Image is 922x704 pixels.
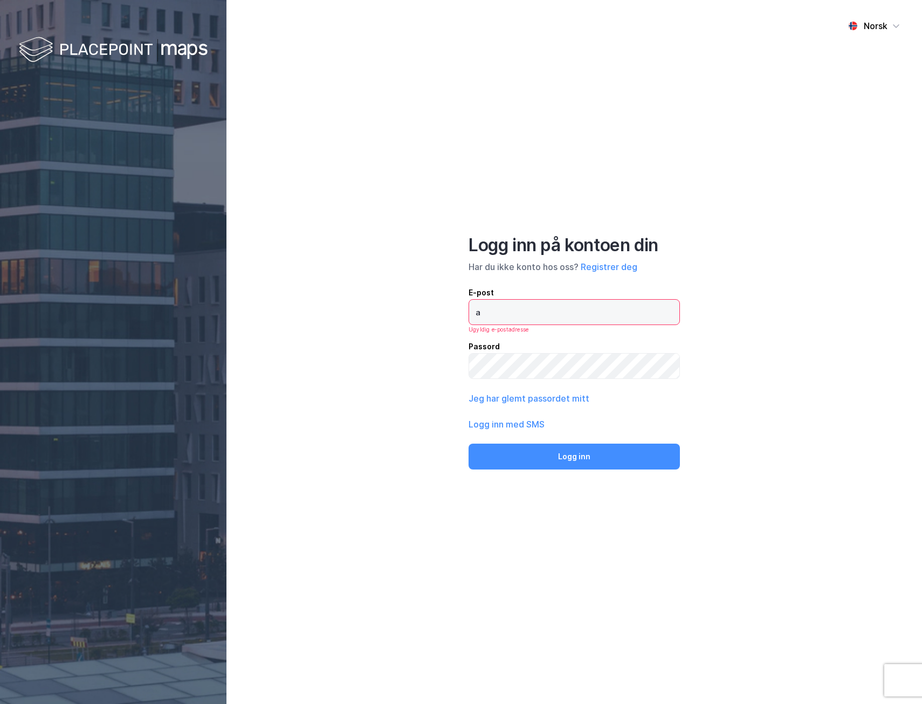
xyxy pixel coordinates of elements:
[864,19,887,32] div: Norsk
[469,234,680,256] div: Logg inn på kontoen din
[469,392,589,405] button: Jeg har glemt passordet mitt
[469,444,680,470] button: Logg inn
[469,325,680,334] div: Ugyldig e-postadresse
[469,260,680,273] div: Har du ikke konto hos oss?
[469,418,545,431] button: Logg inn med SMS
[581,260,637,273] button: Registrer deg
[19,34,208,66] img: logo-white.f07954bde2210d2a523dddb988cd2aa7.svg
[469,340,680,353] div: Passord
[469,286,680,299] div: E-post
[868,652,922,704] div: Kontrollprogram for chat
[868,652,922,704] iframe: Chat Widget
